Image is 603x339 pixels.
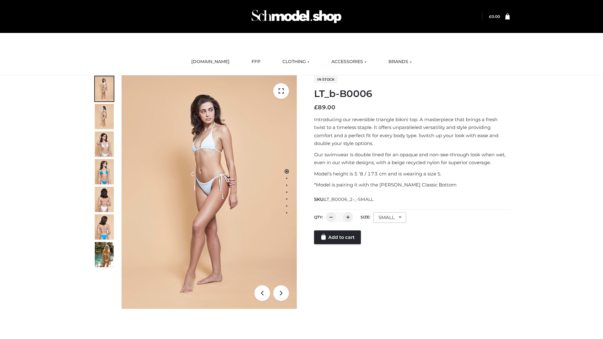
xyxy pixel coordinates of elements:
p: *Model is pairing it with the [PERSON_NAME] Classic Bottom [314,181,510,189]
h1: LT_b-B0006 [314,88,510,100]
a: FFP [247,55,265,69]
label: Size: [361,215,370,219]
img: Schmodel Admin 964 [249,4,344,29]
img: ArielClassicBikiniTop_CloudNine_AzureSky_OW114ECO_2-scaled.jpg [95,104,114,129]
img: ArielClassicBikiniTop_CloudNine_AzureSky_OW114ECO_4-scaled.jpg [95,159,114,184]
span: LT_B0006_2-_-SMALL [324,196,373,202]
span: SKU: [314,196,374,203]
a: [DOMAIN_NAME] [187,55,234,69]
div: SMALL [373,212,406,223]
a: ACCESSORIES [327,55,371,69]
a: £0.00 [489,14,500,19]
p: Our swimwear is double lined for an opaque and non-see-through look when wet, even in our white d... [314,151,510,167]
img: ArielClassicBikiniTop_CloudNine_AzureSky_OW114ECO_3-scaled.jpg [95,132,114,157]
bdi: 0.00 [489,14,500,19]
img: ArielClassicBikiniTop_CloudNine_AzureSky_OW114ECO_8-scaled.jpg [95,214,114,239]
p: Model’s height is 5 ‘8 / 173 cm and is wearing a size S. [314,170,510,178]
span: £ [489,14,492,19]
a: Add to cart [314,230,361,244]
p: Introducing our reversible triangle bikini top. A masterpiece that brings a fresh twist to a time... [314,116,510,148]
img: ArielClassicBikiniTop_CloudNine_AzureSky_OW114ECO_1-scaled.jpg [95,76,114,101]
img: Arieltop_CloudNine_AzureSky2.jpg [95,242,114,267]
img: ArielClassicBikiniTop_CloudNine_AzureSky_OW114ECO_7-scaled.jpg [95,187,114,212]
label: QTY: [314,215,323,219]
a: BRANDS [384,55,416,69]
a: CLOTHING [278,55,314,69]
span: In stock [314,76,338,83]
bdi: 89.00 [314,104,335,111]
span: £ [314,104,318,111]
img: ArielClassicBikiniTop_CloudNine_AzureSky_OW114ECO_1 [122,75,297,309]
